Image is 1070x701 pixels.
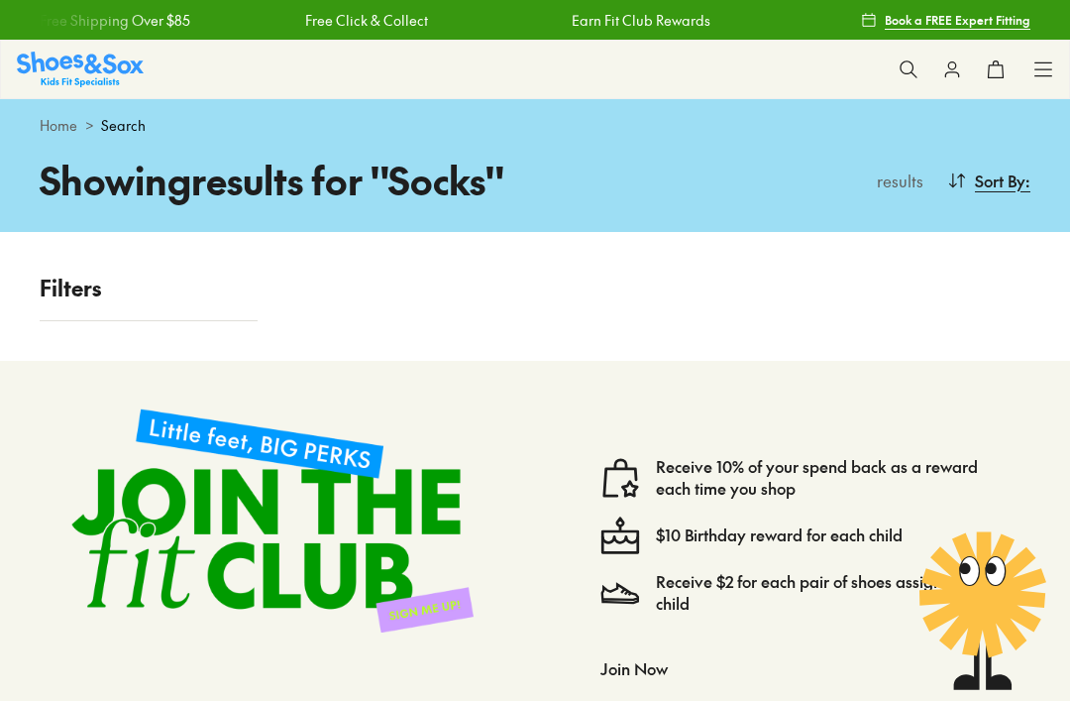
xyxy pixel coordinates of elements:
[869,169,923,192] p: results
[600,458,640,498] img: vector1.svg
[17,52,144,86] a: Shoes & Sox
[885,11,1030,29] span: Book a FREE Expert Fitting
[600,573,640,613] img: Vector_3098.svg
[101,115,146,136] span: Search
[975,169,1025,192] span: Sort By
[699,10,850,31] a: Free Shipping Over $85
[40,272,258,304] p: Filters
[656,456,1015,500] a: Receive 10% of your spend back as a reward each time you shop
[40,152,535,208] h1: Showing results for " Socks "
[433,10,572,31] a: Earn Fit Club Rewards
[656,525,903,546] a: $10 Birthday reward for each child
[600,516,640,555] img: cake--candle-birthday-event-special-sweet-cake-bake.svg
[17,52,144,86] img: SNS_Logo_Responsive.svg
[40,377,505,664] img: sign-up-footer.png
[40,115,77,136] a: Home
[167,10,290,31] a: Free Click & Collect
[947,159,1030,202] button: Sort By:
[600,646,668,690] button: Join Now
[40,115,1030,136] div: >
[1025,169,1030,192] span: :
[861,2,1030,38] a: Book a FREE Expert Fitting
[656,571,1015,615] a: Receive $2 for each pair of shoes assigned to a child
